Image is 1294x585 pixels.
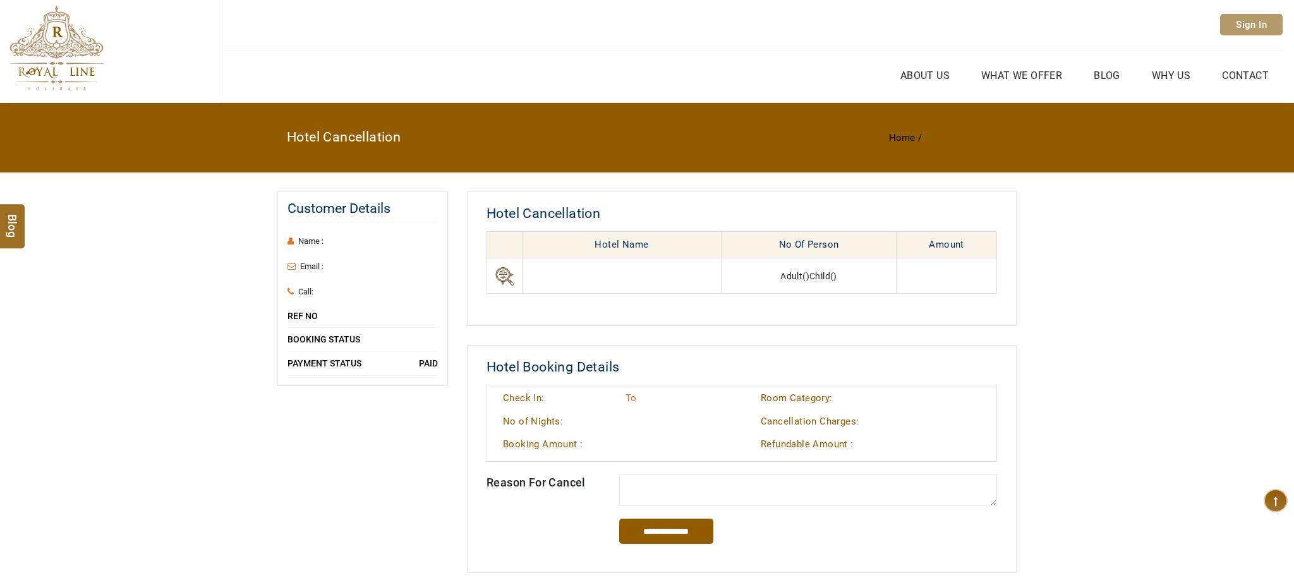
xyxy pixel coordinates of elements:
a: What we Offer [978,66,1065,85]
th: Amount [897,231,997,258]
span: Child [809,271,830,281]
h2: Customer Details [287,202,438,222]
div: Booking Amount : [493,438,613,451]
a: Contact [1219,66,1272,85]
div: Refundable Amount : [751,438,871,451]
div: Check In: [493,392,613,405]
h2: Hotel Cancellation [487,205,997,222]
li: Hotel Cancellation [925,132,1004,143]
h2: Hotel Booking Details [487,358,997,375]
span: Name : [294,236,323,246]
span: PAID [419,352,438,375]
span: Email : [296,262,323,271]
small: Payment Status [287,352,361,375]
a: Sign In [1220,14,1283,35]
div: To [613,392,732,405]
div: No of Nights: [493,415,613,428]
img: The Royal Line Holidays [9,6,104,91]
a: Home [889,132,918,143]
small: Booking Status [287,328,360,351]
th: No Of Person [721,231,896,258]
a: Blog [1091,66,1123,85]
a: Why Us [1149,66,1194,85]
div: Room Category: [751,392,871,405]
th: Hotel Name [523,231,722,258]
small: Ref No [287,305,318,328]
div: Reason For Cancel [477,474,610,491]
span: Call: [294,287,313,296]
h2: Hotel Cancellation [287,128,401,145]
span: Adult [780,271,802,281]
div: Cancellation Charges: [751,415,871,428]
a: About Us [897,66,953,85]
span: Blog [4,214,21,225]
td: ( ) ( ) [721,258,896,294]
